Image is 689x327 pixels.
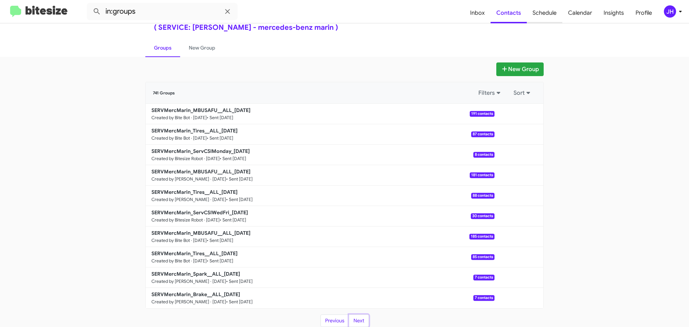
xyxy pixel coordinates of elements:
b: SERVMercMarin_ServCSIWedFri_[DATE] [151,209,248,216]
small: • Sent [DATE] [226,197,253,202]
span: 87 contacts [471,131,495,137]
span: 181 contacts [470,172,495,178]
a: SERVMercMarin_Tires__ALL_[DATE]Created by Bite Bot · [DATE]• Sent [DATE]85 contacts [146,247,495,267]
small: • Sent [DATE] [207,238,233,243]
small: Created by Bitesize Robot · [DATE] [151,156,220,162]
a: SERVMercMarin_Spark__ALL_[DATE]Created by [PERSON_NAME] · [DATE]• Sent [DATE]7 contacts [146,267,495,288]
a: SERVMercMarin_ServCSIMonday_[DATE]Created by Bitesize Robot · [DATE]• Sent [DATE]8 contacts [146,145,495,165]
b: SERVMercMarin_Tires__ALL_[DATE] [151,127,238,134]
a: SERVMercMarin_Tires__ALL_[DATE]Created by Bite Bot · [DATE]• Sent [DATE]87 contacts [146,124,495,145]
b: SERVMercMarin_MBUSAFU__ALL_[DATE] [151,168,250,175]
button: JH [658,5,681,18]
a: Insights [598,3,630,23]
b: SERVMercMarin_Tires__ALL_[DATE] [151,189,238,195]
span: 85 contacts [471,254,495,260]
small: Created by [PERSON_NAME] · [DATE] [151,279,226,284]
b: SERVMercMarin_MBUSAFU__ALL_[DATE] [151,107,250,113]
span: 8 contacts [473,152,495,158]
span: 741 Groups [153,90,175,95]
small: • Sent [DATE] [207,258,233,264]
span: 191 contacts [470,111,495,117]
b: SERVMercMarin_Spark__ALL_[DATE] [151,271,240,277]
a: Profile [630,3,658,23]
a: Contacts [491,3,527,23]
small: Created by [PERSON_NAME] · [DATE] [151,197,226,202]
a: SERVMercMarin_Tires__ALL_[DATE]Created by [PERSON_NAME] · [DATE]• Sent [DATE]88 contacts [146,186,495,206]
small: Created by Bite Bot · [DATE] [151,238,207,243]
a: SERVMercMarin_ServCSIWedFri_[DATE]Created by Bitesize Robot · [DATE]• Sent [DATE]30 contacts [146,206,495,226]
a: Calendar [562,3,598,23]
small: Created by Bite Bot · [DATE] [151,135,207,141]
a: Groups [145,38,180,57]
button: Sort [509,87,536,99]
button: Filters [474,87,506,99]
b: SERVMercMarin_MBUSAFU__ALL_[DATE] [151,230,250,236]
b: SERVMercMarin_ServCSIMonday_[DATE] [151,148,250,154]
a: Inbox [464,3,491,23]
input: Search [87,3,238,20]
b: SERVMercMarin_Brake__ALL_[DATE] [151,291,240,298]
span: 7 contacts [473,275,495,280]
button: New Group [496,62,544,76]
span: 7 contacts [473,295,495,301]
small: Created by Bitesize Robot · [DATE] [151,217,220,223]
span: 185 contacts [469,234,495,239]
small: Created by Bite Bot · [DATE] [151,258,207,264]
small: • Sent [DATE] [207,115,233,121]
span: 88 contacts [471,193,495,198]
small: • Sent [DATE] [207,135,233,141]
small: • Sent [DATE] [220,217,246,223]
span: 30 contacts [471,213,495,219]
a: SERVMercMarin_MBUSAFU__ALL_[DATE]Created by [PERSON_NAME] · [DATE]• Sent [DATE]181 contacts [146,165,495,186]
a: New Group [180,38,224,57]
b: SERVMercMarin_Tires__ALL_[DATE] [151,250,238,257]
small: Created by Bite Bot · [DATE] [151,115,207,121]
small: • Sent [DATE] [226,279,253,284]
a: SERVMercMarin_Brake__ALL_[DATE]Created by [PERSON_NAME] · [DATE]• Sent [DATE]7 contacts [146,288,495,308]
small: • Sent [DATE] [220,156,246,162]
a: Schedule [527,3,562,23]
a: SERVMercMarin_MBUSAFU__ALL_[DATE]Created by Bite Bot · [DATE]• Sent [DATE]191 contacts [146,104,495,124]
small: • Sent [DATE] [226,299,253,305]
div: ( SERVICE: [PERSON_NAME] - mercedes-benz marin ) [154,24,535,31]
small: Created by [PERSON_NAME] · [DATE] [151,176,226,182]
small: • Sent [DATE] [226,176,253,182]
div: JH [664,5,676,18]
small: Created by [PERSON_NAME] · [DATE] [151,299,226,305]
a: SERVMercMarin_MBUSAFU__ALL_[DATE]Created by Bite Bot · [DATE]• Sent [DATE]185 contacts [146,226,495,247]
